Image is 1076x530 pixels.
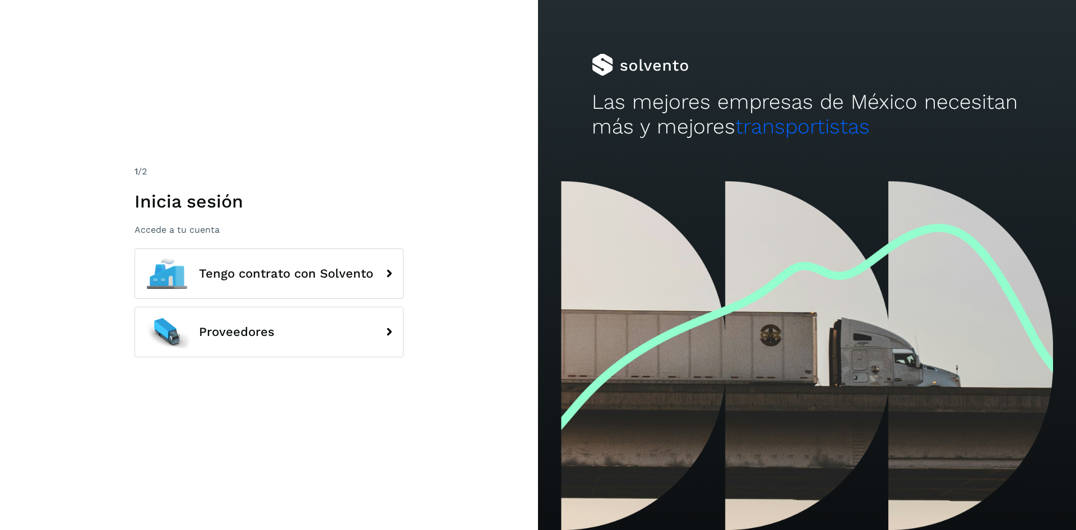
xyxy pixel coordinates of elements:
[134,248,403,299] button: Tengo contrato con Solvento
[199,267,373,280] span: Tengo contrato con Solvento
[134,191,403,212] h1: Inicia sesión
[592,90,1022,140] h2: Las mejores empresas de México necesitan más y mejores
[134,307,403,357] button: Proveedores
[134,224,403,235] p: Accede a tu cuenta
[134,166,138,177] span: 1
[134,165,403,178] div: /2
[735,114,870,139] span: transportistas
[199,325,275,339] span: Proveedores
